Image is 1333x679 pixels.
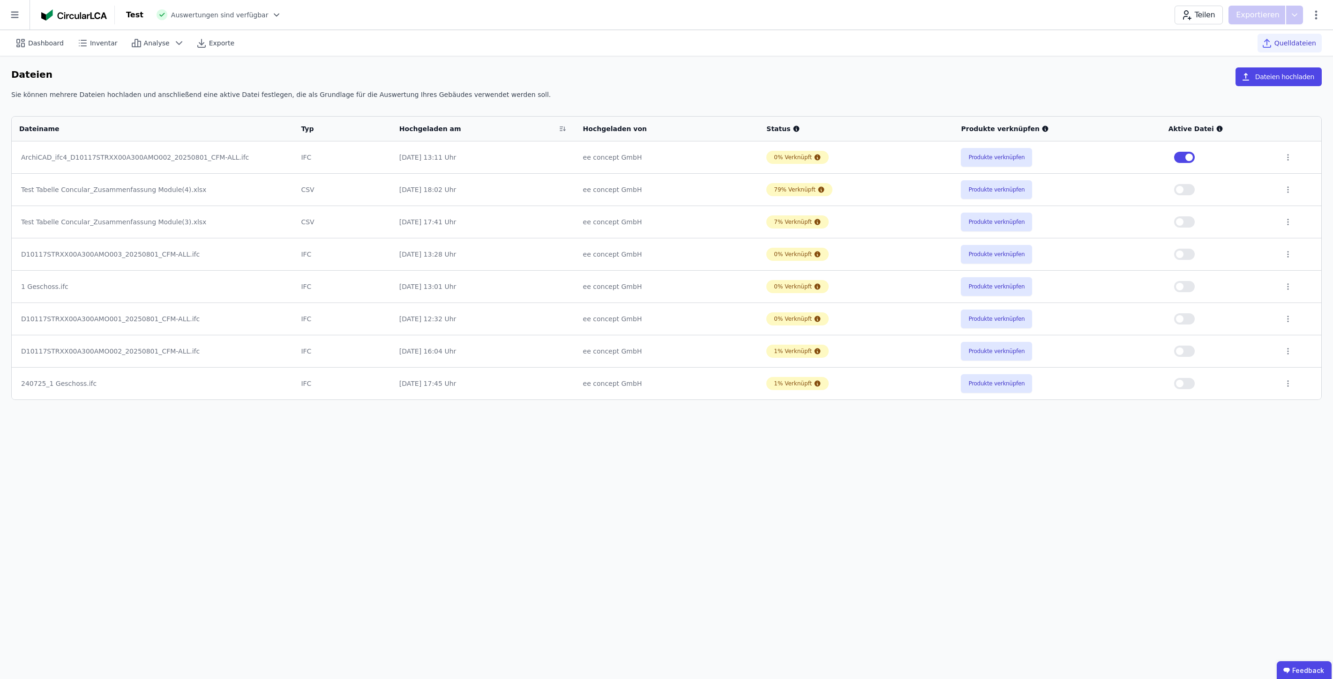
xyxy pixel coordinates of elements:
[11,90,1322,107] div: Sie können mehrere Dateien hochladen und anschließend eine aktive Datei festlegen, die als Grundl...
[301,250,384,259] div: IFC
[961,342,1032,361] button: Produkte verknüpfen
[301,379,384,388] div: IFC
[21,217,284,227] div: Test Tabelle Concular_Zusammenfassung Module(3).xlsx
[961,124,1153,133] div: Produkte verknüpfen
[399,314,568,324] div: [DATE] 12:32 Uhr
[774,347,812,355] div: 1% Verknüpft
[774,315,812,323] div: 0% Verknüpft
[583,124,740,133] div: Hochgeladen von
[301,185,384,194] div: CSV
[774,154,812,161] div: 0% Verknüpft
[399,217,568,227] div: [DATE] 17:41 Uhr
[583,314,752,324] div: ee concept GmbH
[301,314,384,324] div: IFC
[21,250,284,259] div: D10117STRXX00A300AMO003_20250801_CFM-ALL.ifc
[21,314,284,324] div: D10117STRXX00A300AMO001_20250801_CFM-ALL.ifc
[301,153,384,162] div: IFC
[583,217,752,227] div: ee concept GmbH
[41,9,107,21] img: Concular
[399,347,568,356] div: [DATE] 16:04 Uhr
[21,153,284,162] div: ArchiCAD_ifc4_D10117STRXX00A300AMO002_20250801_CFM-ALL.ifc
[301,347,384,356] div: IFC
[399,250,568,259] div: [DATE] 13:28 Uhr
[301,217,384,227] div: CSV
[583,185,752,194] div: ee concept GmbH
[399,379,568,388] div: [DATE] 17:45 Uhr
[961,245,1032,264] button: Produkte verknüpfen
[583,282,752,291] div: ee concept GmbH
[774,186,816,193] div: 79% Verknüpft
[399,124,556,133] div: Hochgeladen am
[399,185,568,194] div: [DATE] 18:02 Uhr
[774,380,812,387] div: 1% Verknüpft
[583,379,752,388] div: ee concept GmbH
[774,283,812,290] div: 0% Verknüpft
[399,282,568,291] div: [DATE] 13:01 Uhr
[774,251,812,258] div: 0% Verknüpft
[583,153,752,162] div: ee concept GmbH
[1168,124,1269,133] div: Aktive Datei
[21,347,284,356] div: D10117STRXX00A300AMO002_20250801_CFM-ALL.ifc
[399,153,568,162] div: [DATE] 13:11 Uhr
[583,347,752,356] div: ee concept GmbH
[961,148,1032,167] button: Produkte verknüpfen
[961,180,1032,199] button: Produkte verknüpfen
[961,374,1032,393] button: Produkte verknüpfen
[774,218,812,226] div: 7% Verknüpft
[21,282,284,291] div: 1 Geschoss.ifc
[1236,9,1281,21] p: Exportieren
[171,10,269,20] span: Auswertungen sind verfügbar
[301,282,384,291] div: IFC
[961,213,1032,231] button: Produkte verknüpfen
[144,38,170,48] span: Analyse
[1175,6,1223,24] button: Teilen
[766,124,946,133] div: Status
[961,310,1032,328] button: Produkte verknüpfen
[1236,67,1322,86] button: Dateien hochladen
[21,185,284,194] div: Test Tabelle Concular_Zusammenfassung Module(4).xlsx
[28,38,64,48] span: Dashboard
[126,9,143,21] div: Test
[583,250,752,259] div: ee concept GmbH
[19,124,274,133] div: Dateiname
[1274,38,1316,48] span: Quelldateien
[21,379,284,388] div: 240725_1 Geschoss.ifc
[301,124,373,133] div: Typ
[209,38,234,48] span: Exporte
[11,67,52,82] h6: Dateien
[90,38,118,48] span: Inventar
[961,277,1032,296] button: Produkte verknüpfen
